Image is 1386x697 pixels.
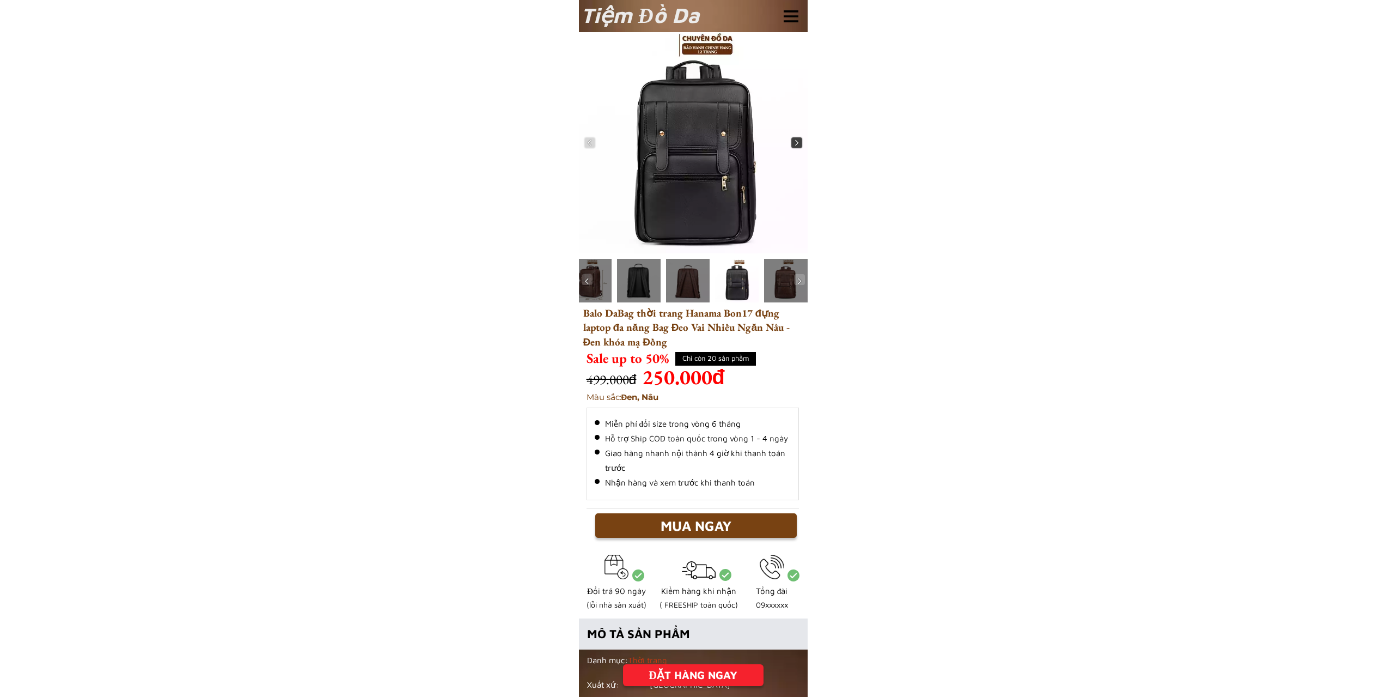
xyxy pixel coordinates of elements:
[595,416,791,431] li: Miễn phí đổi size trong vòng 6 tháng
[725,585,818,598] h3: Tổng đài
[676,353,755,364] h4: Chỉ còn 20 sản phẩm
[595,516,797,536] div: MUA NGAY
[570,585,663,598] h3: Đổi trả 90 ngày
[583,306,807,364] h3: Balo DaBag thời trang Hanama Bon17 đựng laptop đa năng Bag Đeo Vai Nhiều Ngăn Nâu - Đen khóa mạ Đồng
[595,475,791,490] li: Nhận hàng và xem trước khi thanh toán
[642,361,744,392] h3: 250.000đ
[587,654,790,692] h6: Danh mục: Xuất xứ: [GEOGRAPHIC_DATA]
[621,392,659,402] span: Đen, Nâu
[628,656,667,665] span: Thời trang
[587,625,768,643] h4: MÔ TẢ SẢN PHẨM
[794,276,805,287] img: navigation
[623,667,764,683] div: ĐẶT HÀNG NGAY
[587,369,701,390] h3: 499.000đ
[652,585,745,598] h3: Kiểm hàng khi nhận
[725,599,818,610] h3: 09xxxxxx
[791,137,802,148] img: navigation
[587,391,776,404] h3: Màu sắc:
[582,276,593,287] img: navigation
[595,431,791,446] li: Hỗ trợ Ship COD toàn quốc trong vòng 1 - 4 ngày
[595,446,791,475] li: Giao hàng nhanh nội thành 4 giờ khi thanh toán trước
[652,599,745,610] h3: ( FREESHIP toàn quốc)
[584,137,595,148] img: navigation
[570,599,663,610] h3: (lỗi nhà sản xuất)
